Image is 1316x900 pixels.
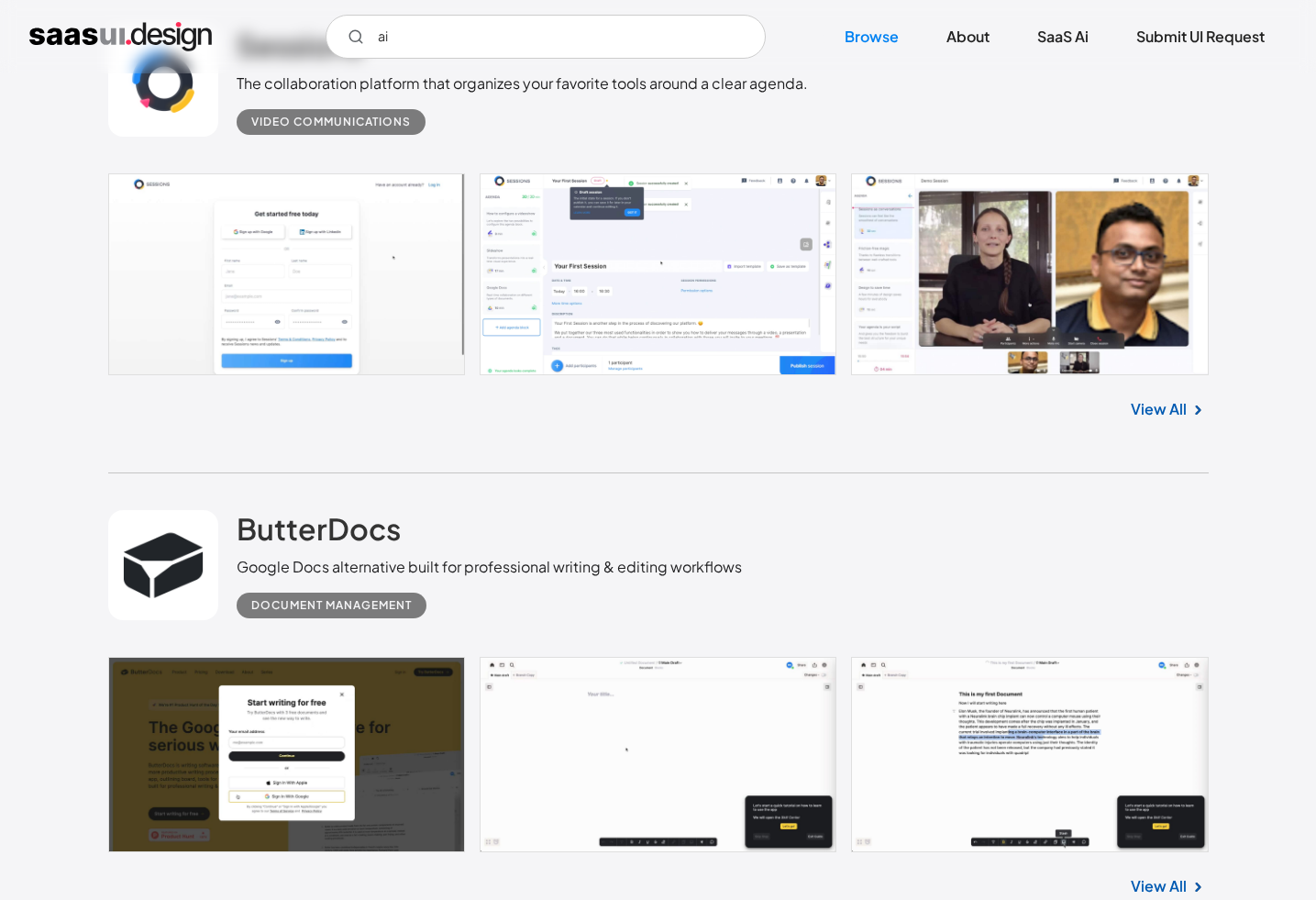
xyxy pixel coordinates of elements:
[326,15,766,59] form: Email Form
[924,17,1012,57] a: About
[237,510,401,556] a: ButterDocs
[1114,17,1287,57] a: Submit UI Request
[1131,875,1187,897] a: View All
[237,72,808,94] div: The collaboration platform that organizes your favorite tools around a clear agenda.
[251,111,411,133] div: Video Communications
[251,594,412,617] div: Document Management
[1131,398,1187,420] a: View All
[237,510,401,547] h2: ButterDocs
[1015,17,1111,57] a: SaaS Ai
[823,17,921,57] a: Browse
[326,15,766,59] input: Search UI designs you're looking for...
[237,556,742,578] div: Google Docs alternative built for professional writing & editing workflows
[29,22,212,51] a: home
